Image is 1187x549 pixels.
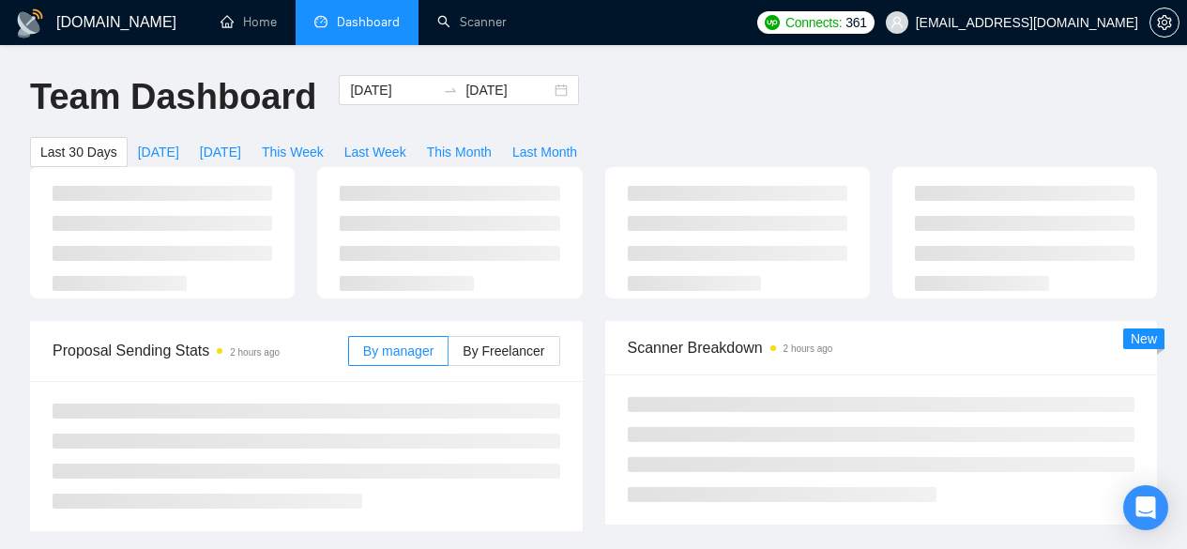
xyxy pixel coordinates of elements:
button: Last 30 Days [30,137,128,167]
span: user [890,16,904,29]
button: This Month [417,137,502,167]
span: setting [1150,15,1179,30]
button: [DATE] [128,137,190,167]
button: [DATE] [190,137,251,167]
a: searchScanner [437,14,507,30]
span: Dashboard [337,14,400,30]
span: New [1131,331,1157,346]
span: dashboard [314,15,327,28]
button: This Week [251,137,334,167]
time: 2 hours ago [230,347,280,358]
h1: Team Dashboard [30,75,316,119]
span: This Week [262,142,324,162]
button: Last Month [502,137,587,167]
span: By Freelancer [463,343,544,358]
a: homeHome [221,14,277,30]
button: setting [1149,8,1179,38]
span: Connects: [785,12,842,33]
img: logo [15,8,45,38]
span: This Month [427,142,492,162]
span: swap-right [443,83,458,98]
span: Last Month [512,142,577,162]
span: Last 30 Days [40,142,117,162]
a: setting [1149,15,1179,30]
span: By manager [363,343,434,358]
span: to [443,83,458,98]
button: Last Week [334,137,417,167]
time: 2 hours ago [784,343,833,354]
input: Start date [350,80,435,100]
span: 361 [845,12,866,33]
input: End date [465,80,551,100]
span: Scanner Breakdown [628,336,1135,359]
span: [DATE] [138,142,179,162]
span: Proposal Sending Stats [53,339,348,362]
img: upwork-logo.png [765,15,780,30]
span: Last Week [344,142,406,162]
span: [DATE] [200,142,241,162]
div: Open Intercom Messenger [1123,485,1168,530]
